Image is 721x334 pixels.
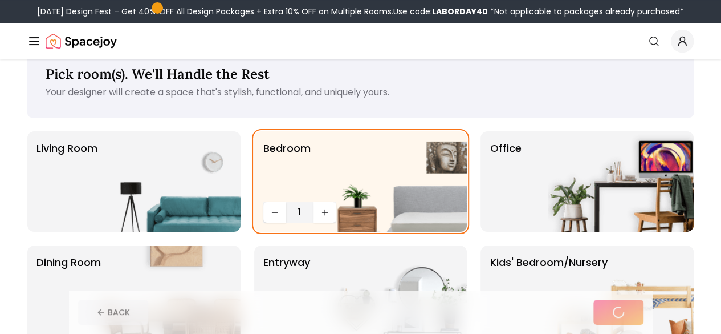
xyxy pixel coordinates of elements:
[46,30,117,53] a: Spacejoy
[36,140,97,223] p: Living Room
[46,86,675,99] p: Your designer will create a space that's stylish, functional, and uniquely yours.
[263,140,311,198] p: Bedroom
[488,6,684,17] span: *Not applicable to packages already purchased*
[37,6,684,17] div: [DATE] Design Fest – Get 40% OFF All Design Packages + Extra 10% OFF on Multiple Rooms.
[548,131,694,232] img: Office
[46,30,117,53] img: Spacejoy Logo
[321,131,467,232] img: Bedroom
[95,131,241,232] img: Living Room
[291,206,309,219] span: 1
[490,140,521,223] p: Office
[313,202,336,223] button: Increase quantity
[432,6,488,17] b: LABORDAY40
[46,65,270,83] span: Pick room(s). We'll Handle the Rest
[27,23,694,59] nav: Global
[393,6,488,17] span: Use code:
[263,202,286,223] button: Decrease quantity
